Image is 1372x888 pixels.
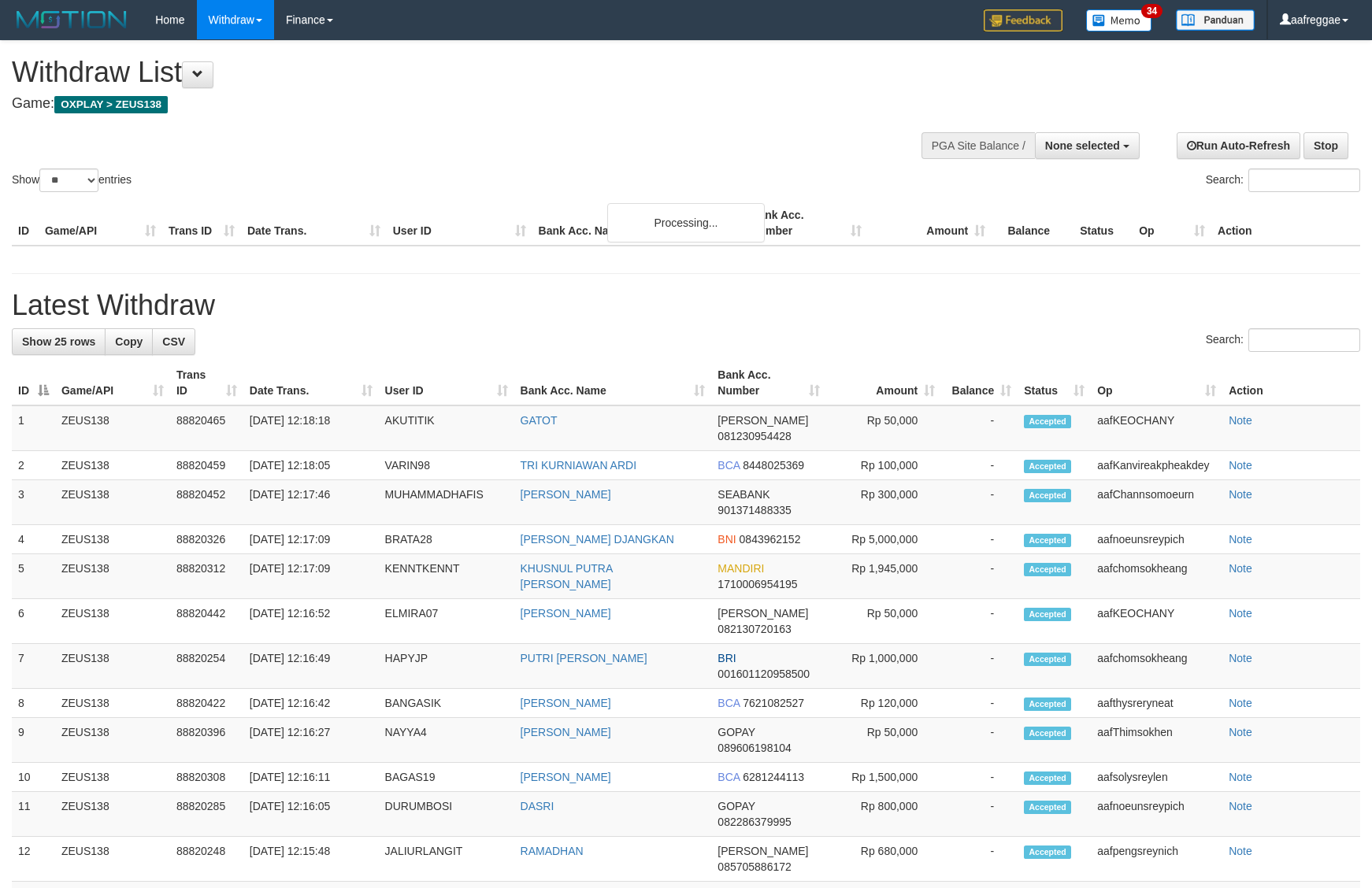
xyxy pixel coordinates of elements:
span: Accepted [1024,845,1071,859]
a: [PERSON_NAME] [521,697,611,709]
td: aafnoeunsreypich [1091,525,1222,554]
td: 88820442 [170,599,243,644]
input: Search: [1248,328,1360,352]
a: Note [1229,652,1252,664]
span: Copy 7621082527 to clipboard [743,697,804,709]
td: [DATE] 12:18:05 [243,451,379,480]
a: Note [1229,562,1252,575]
th: Game/API: activate to sort column ascending [55,361,170,405]
th: Date Trans. [241,201,387,246]
th: Trans ID: activate to sort column ascending [170,361,243,405]
th: Action [1211,201,1360,246]
td: 88820285 [170,792,243,837]
td: - [941,792,1018,837]
span: Accepted [1024,415,1071,428]
td: 88820308 [170,763,243,792]
span: Accepted [1024,697,1071,711]
td: 88820452 [170,480,243,525]
span: [PERSON_NAME] [718,607,808,620]
td: 88820248 [170,837,243,882]
td: 1 [12,405,55,451]
a: Note [1229,845,1252,857]
td: 88820326 [170,525,243,554]
a: RAMADHAN [521,845,584,857]
th: Amount: activate to sort column ascending [826,361,941,405]
img: Feedback.jpg [984,9,1062,31]
h1: Latest Withdraw [12,290,1360,321]
a: [PERSON_NAME] DJANGKAN [521,533,674,546]
th: Status [1073,201,1133,246]
a: DASRI [521,800,554,812]
td: 6 [12,599,55,644]
span: Accepted [1024,727,1071,740]
span: Accepted [1024,771,1071,785]
span: None selected [1045,139,1120,152]
td: Rp 300,000 [826,480,941,525]
td: ZEUS138 [55,525,170,554]
td: MUHAMMADHAFIS [379,480,514,525]
td: 88820312 [170,554,243,599]
span: Copy 085705886172 to clipboard [718,860,791,873]
span: Copy 901371488335 to clipboard [718,504,791,516]
span: Copy 0843962152 to clipboard [740,533,801,546]
td: BRATA28 [379,525,514,554]
span: Accepted [1024,801,1071,814]
td: Rp 680,000 [826,837,941,882]
td: ZEUS138 [55,792,170,837]
td: 12 [12,837,55,882]
td: 88820254 [170,644,243,689]
th: Op [1133,201,1211,246]
span: Accepted [1024,608,1071,621]
span: Accepted [1024,563,1071,576]
a: [PERSON_NAME] [521,488,611,501]
td: JALIURLANGIT [379,837,514,882]
a: Note [1229,607,1252,620]
td: Rp 50,000 [826,718,941,763]
td: - [941,451,1018,480]
td: - [941,718,1018,763]
td: 7 [12,644,55,689]
span: [PERSON_NAME] [718,414,808,427]
td: 88820465 [170,405,243,451]
a: Run Auto-Refresh [1177,132,1300,159]
th: User ID: activate to sort column ascending [379,361,514,405]
label: Show entries [12,168,132,192]
td: 9 [12,718,55,763]
td: [DATE] 12:16:11 [243,763,379,792]
td: Rp 5,000,000 [826,525,941,554]
span: CSV [162,335,185,348]
span: Copy 082130720163 to clipboard [718,623,791,635]
td: - [941,689,1018,718]
label: Search: [1206,328,1360,352]
td: - [941,599,1018,644]
span: MANDIRI [718,562,764,575]
th: Bank Acc. Number [744,201,868,246]
div: Processing... [607,203,765,242]
th: Bank Acc. Name [532,201,745,246]
a: CSV [152,328,195,355]
td: - [941,644,1018,689]
td: [DATE] 12:17:09 [243,525,379,554]
td: HAPYJP [379,644,514,689]
a: Note [1229,533,1252,546]
td: [DATE] 12:17:09 [243,554,379,599]
a: [PERSON_NAME] [521,726,611,738]
td: ZEUS138 [55,689,170,718]
td: ZEUS138 [55,451,170,480]
th: Op: activate to sort column ascending [1091,361,1222,405]
div: PGA Site Balance / [921,132,1035,159]
span: Accepted [1024,460,1071,473]
th: Date Trans.: activate to sort column ascending [243,361,379,405]
td: ZEUS138 [55,599,170,644]
img: panduan.png [1176,9,1255,31]
td: aafThimsokhen [1091,718,1222,763]
td: - [941,405,1018,451]
td: aafchomsokheang [1091,644,1222,689]
button: None selected [1035,132,1140,159]
a: Note [1229,459,1252,472]
a: Note [1229,414,1252,427]
td: aafKEOCHANY [1091,599,1222,644]
td: aafchomsokheang [1091,554,1222,599]
span: GOPAY [718,800,755,812]
span: SEABANK [718,488,769,501]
